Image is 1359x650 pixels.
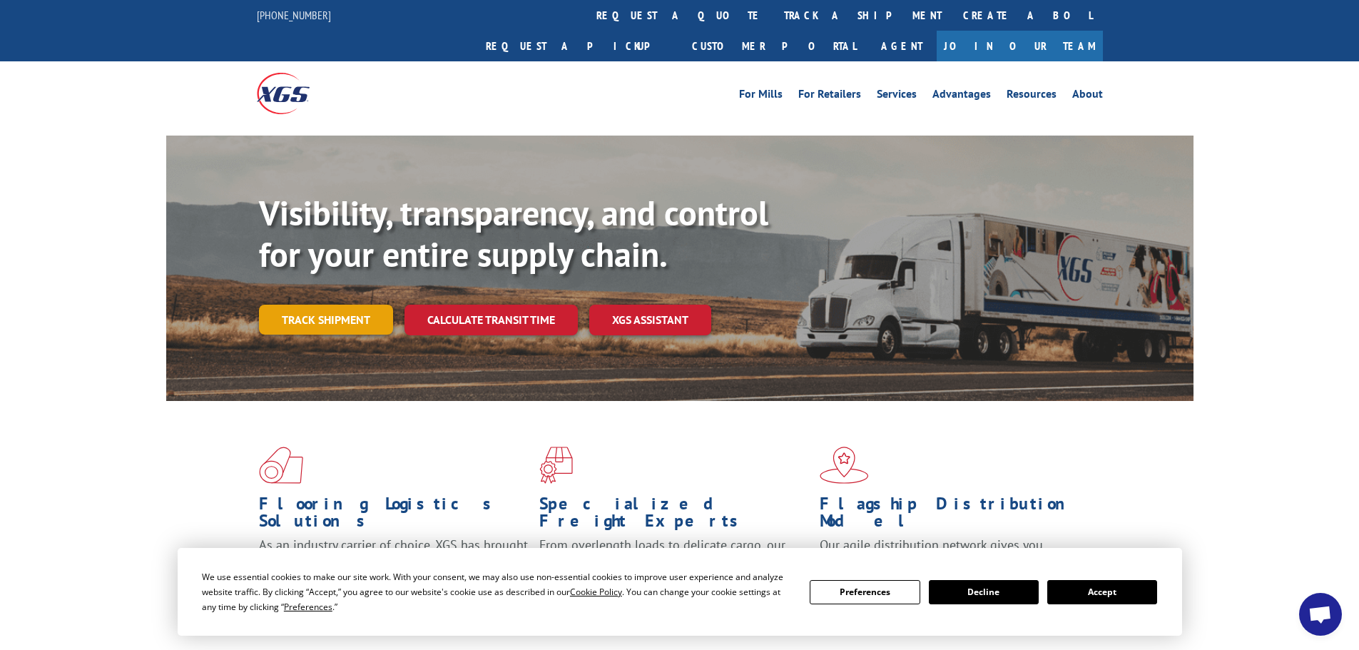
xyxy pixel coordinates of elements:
div: Open chat [1299,593,1342,636]
a: Resources [1007,88,1057,104]
img: xgs-icon-total-supply-chain-intelligence-red [259,447,303,484]
p: From overlength loads to delicate cargo, our experienced staff knows the best way to move your fr... [539,537,809,600]
a: [PHONE_NUMBER] [257,8,331,22]
span: Cookie Policy [570,586,622,598]
a: Agent [867,31,937,61]
span: Our agile distribution network gives you nationwide inventory management on demand. [820,537,1082,570]
h1: Flooring Logistics Solutions [259,495,529,537]
a: Advantages [932,88,991,104]
a: Join Our Team [937,31,1103,61]
a: Calculate transit time [404,305,578,335]
a: Track shipment [259,305,393,335]
a: Services [877,88,917,104]
a: Customer Portal [681,31,867,61]
span: Preferences [284,601,332,613]
a: About [1072,88,1103,104]
button: Decline [929,580,1039,604]
b: Visibility, transparency, and control for your entire supply chain. [259,191,768,276]
button: Accept [1047,580,1157,604]
span: As an industry carrier of choice, XGS has brought innovation and dedication to flooring logistics... [259,537,528,587]
div: We use essential cookies to make our site work. With your consent, we may also use non-essential ... [202,569,793,614]
h1: Specialized Freight Experts [539,495,809,537]
div: Cookie Consent Prompt [178,548,1182,636]
a: For Mills [739,88,783,104]
a: Request a pickup [475,31,681,61]
button: Preferences [810,580,920,604]
a: For Retailers [798,88,861,104]
a: XGS ASSISTANT [589,305,711,335]
img: xgs-icon-flagship-distribution-model-red [820,447,869,484]
img: xgs-icon-focused-on-flooring-red [539,447,573,484]
h1: Flagship Distribution Model [820,495,1089,537]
